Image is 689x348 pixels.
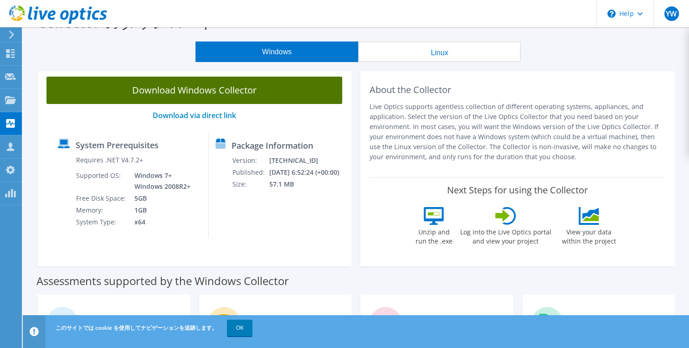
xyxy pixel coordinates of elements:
td: Supported OS: [76,170,128,192]
h2: About the Collector [370,84,665,95]
label: View your data within the project [556,225,622,246]
label: System Prerequisites [76,140,159,150]
td: [TECHNICAL_ID] [269,155,347,166]
td: x64 [128,216,192,228]
p: Live Optics supports agentless collection of different operating systems, appliances, and applica... [370,102,665,162]
td: 5GB [128,192,192,204]
span: このサイトでは cookie を使用してナビゲーションを追跡します。 [56,324,217,332]
a: Download Windows Collector [46,77,342,104]
label: Assessments supported by the Windows Collector [36,276,289,286]
span: YW [664,6,679,21]
label: Requires .NET V4.7.2+ [76,156,143,165]
td: System Type: [76,216,128,228]
a: Download via direct link [153,110,236,120]
td: Memory: [76,204,128,216]
td: 1GB [128,204,192,216]
td: Size: [232,178,269,190]
svg: \n [607,10,616,18]
td: Windows 7+ Windows 2008R2+ [128,170,192,192]
button: Linux [358,42,521,62]
td: Version: [232,155,269,166]
td: 57.1 MB [269,178,347,190]
button: Windows [195,42,358,62]
label: Log into the Live Optics portal and view your project [460,225,552,246]
label: Next Steps for using the Collector [447,185,588,196]
label: Unzip and run the .exe [413,225,455,246]
td: [DATE] 6:52:24 (+00:00) [269,166,347,178]
a: OK [227,320,252,336]
td: Published: [232,166,269,178]
label: Package Information [231,141,313,150]
td: Free Disk Space: [76,192,128,204]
